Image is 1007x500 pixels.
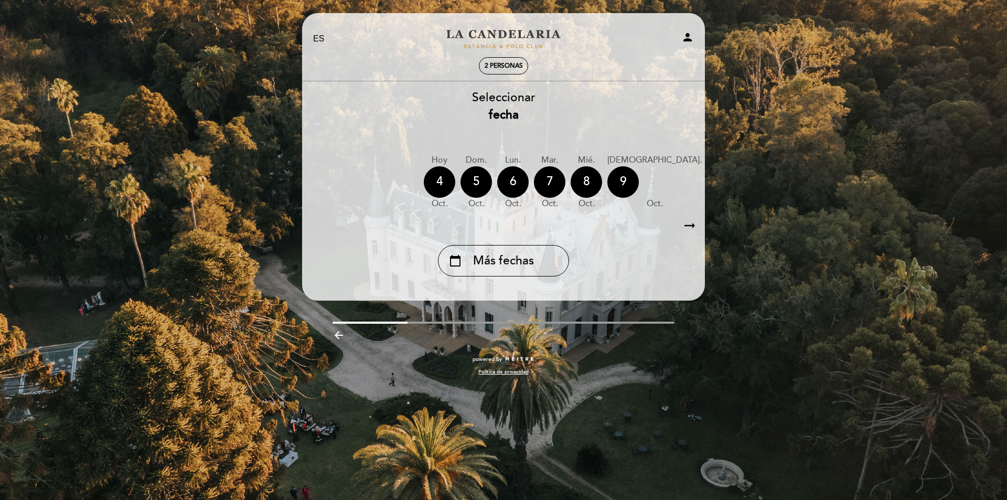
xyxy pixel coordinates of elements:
[571,198,602,210] div: oct.
[497,198,529,210] div: oct.
[681,31,694,47] button: person
[424,154,455,166] div: Hoy
[607,166,639,198] div: 9
[333,329,345,342] i: arrow_backward
[460,154,492,166] div: dom.
[607,154,702,166] div: [DEMOGRAPHIC_DATA].
[534,154,565,166] div: mar.
[682,215,698,237] i: arrow_right_alt
[424,198,455,210] div: oct.
[571,154,602,166] div: mié.
[449,252,462,270] i: calendar_today
[607,198,702,210] div: oct.
[473,252,534,270] span: Más fechas
[534,166,565,198] div: 7
[497,154,529,166] div: lun.
[571,166,602,198] div: 8
[497,166,529,198] div: 6
[505,357,534,362] img: MEITRE
[460,198,492,210] div: oct.
[489,108,519,122] b: fecha
[478,368,529,376] a: Política de privacidad
[534,198,565,210] div: oct.
[302,89,705,124] div: Seleccionar
[460,166,492,198] div: 5
[424,166,455,198] div: 4
[681,31,694,44] i: person
[438,25,569,54] a: LA CANDELARIA
[473,356,534,363] a: powered by
[473,356,502,363] span: powered by
[485,62,523,70] span: 2 personas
